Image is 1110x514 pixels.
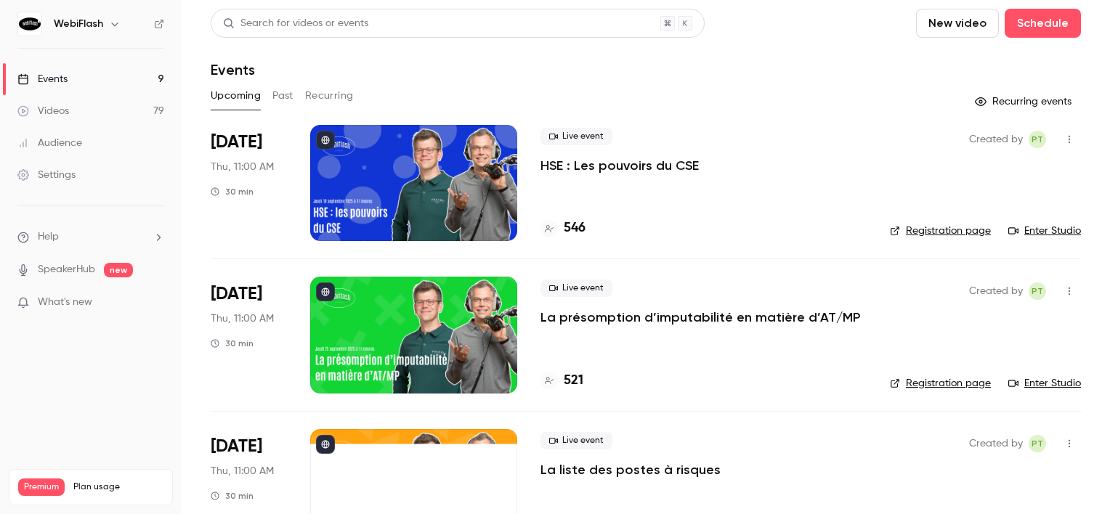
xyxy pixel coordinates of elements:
[18,478,65,496] span: Premium
[305,84,354,107] button: Recurring
[211,338,254,349] div: 30 min
[1029,131,1046,148] span: Pauline TERRIEN
[223,16,368,31] div: Search for videos or events
[564,371,583,391] h4: 521
[54,17,103,31] h6: WebiFlash
[890,376,991,391] a: Registration page
[211,125,287,241] div: Sep 18 Thu, 11:00 AM (Europe/Paris)
[211,186,254,197] div: 30 min
[272,84,293,107] button: Past
[211,61,255,78] h1: Events
[211,490,254,502] div: 30 min
[211,277,287,393] div: Sep 25 Thu, 11:00 AM (Europe/Paris)
[540,309,860,326] a: La présomption d’imputabilité en matière d’AT/MP
[104,263,133,277] span: new
[969,282,1023,300] span: Created by
[17,72,68,86] div: Events
[968,90,1081,113] button: Recurring events
[38,262,95,277] a: SpeakerHub
[211,435,262,458] span: [DATE]
[1032,435,1043,452] span: PT
[1008,224,1081,238] a: Enter Studio
[540,371,583,391] a: 521
[916,9,999,38] button: New video
[211,311,274,326] span: Thu, 11:00 AM
[1032,282,1043,300] span: PT
[211,84,261,107] button: Upcoming
[540,280,612,297] span: Live event
[540,128,612,145] span: Live event
[211,131,262,154] span: [DATE]
[540,219,586,238] a: 546
[17,168,76,182] div: Settings
[540,432,612,449] span: Live event
[1032,131,1043,148] span: PT
[38,229,59,245] span: Help
[211,282,262,306] span: [DATE]
[73,481,163,493] span: Plan usage
[147,296,164,309] iframe: Noticeable Trigger
[540,157,699,174] a: HSE : Les pouvoirs du CSE
[890,224,991,238] a: Registration page
[17,136,82,150] div: Audience
[38,295,92,310] span: What's new
[1029,435,1046,452] span: Pauline TERRIEN
[1005,9,1081,38] button: Schedule
[17,104,69,118] div: Videos
[969,435,1023,452] span: Created by
[969,131,1023,148] span: Created by
[17,229,164,245] li: help-dropdown-opener
[540,461,721,478] a: La liste des postes à risques
[1029,282,1046,300] span: Pauline TERRIEN
[211,464,274,478] span: Thu, 11:00 AM
[18,12,41,36] img: WebiFlash
[1008,376,1081,391] a: Enter Studio
[564,219,586,238] h4: 546
[211,160,274,174] span: Thu, 11:00 AM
